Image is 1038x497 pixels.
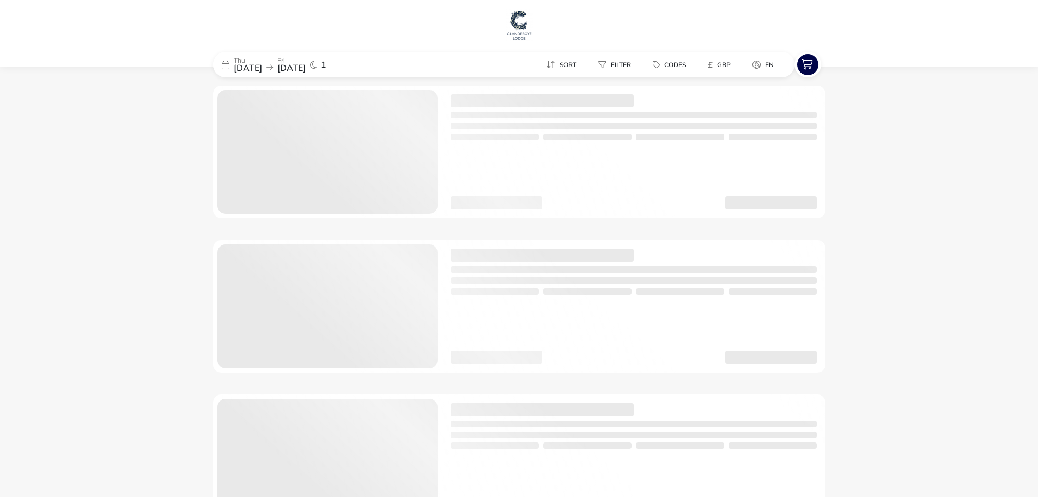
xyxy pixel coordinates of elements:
naf-pibe-menu-bar-item: Sort [537,57,590,73]
span: 1 [321,61,326,69]
p: Thu [234,57,262,64]
span: Sort [560,61,576,69]
img: Main Website [506,9,533,41]
button: Sort [537,57,585,73]
button: £GBP [699,57,739,73]
naf-pibe-menu-bar-item: £GBP [699,57,744,73]
button: Filter [590,57,640,73]
span: GBP [717,61,731,69]
div: Thu[DATE]Fri[DATE]1 [213,52,377,77]
span: Codes [664,61,686,69]
span: Filter [611,61,631,69]
span: [DATE] [277,62,306,74]
naf-pibe-menu-bar-item: en [744,57,787,73]
button: Codes [644,57,695,73]
button: en [744,57,782,73]
p: Fri [277,57,306,64]
span: [DATE] [234,62,262,74]
naf-pibe-menu-bar-item: Filter [590,57,644,73]
i: £ [708,59,713,70]
naf-pibe-menu-bar-item: Codes [644,57,699,73]
span: en [765,61,774,69]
